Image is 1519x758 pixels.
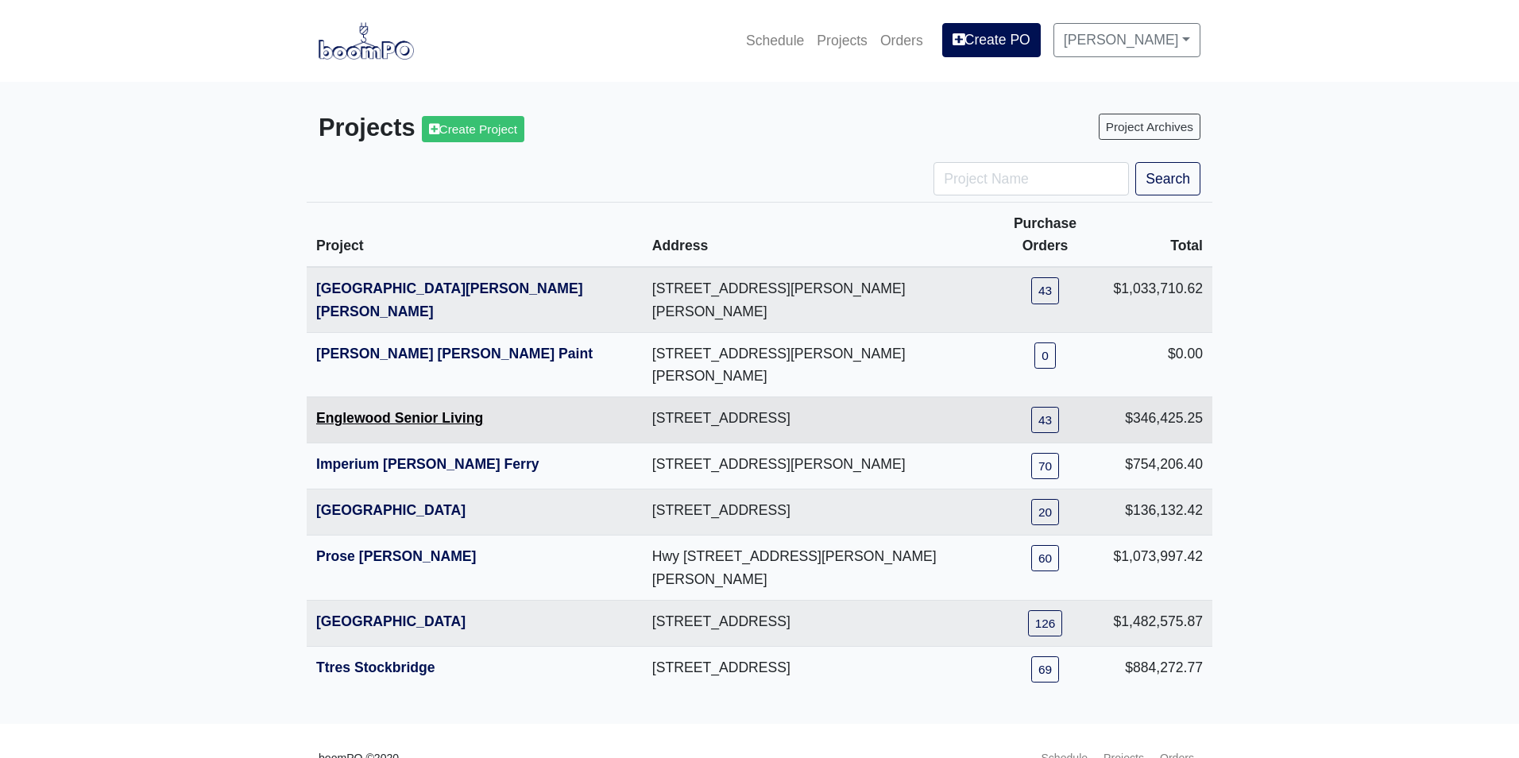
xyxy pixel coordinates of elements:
[1103,267,1212,332] td: $1,033,710.62
[1031,277,1059,304] a: 43
[1103,536,1212,600] td: $1,073,997.42
[987,203,1104,268] th: Purchase Orders
[1031,656,1059,683] a: 69
[316,410,483,426] a: Englewood Senior Living
[316,346,593,362] a: [PERSON_NAME] [PERSON_NAME] Paint
[422,116,524,142] a: Create Project
[643,600,987,646] td: [STREET_ADDRESS]
[1103,646,1212,692] td: $884,272.77
[643,203,987,268] th: Address
[942,23,1041,56] a: Create PO
[1103,489,1212,536] td: $136,132.42
[810,23,874,58] a: Projects
[643,536,987,600] td: Hwy [STREET_ADDRESS][PERSON_NAME][PERSON_NAME]
[643,332,987,396] td: [STREET_ADDRESS][PERSON_NAME][PERSON_NAME]
[1099,114,1200,140] a: Project Archives
[316,280,583,319] a: [GEOGRAPHIC_DATA][PERSON_NAME][PERSON_NAME]
[319,22,414,59] img: boomPO
[1103,332,1212,396] td: $0.00
[316,456,539,472] a: Imperium [PERSON_NAME] Ferry
[740,23,810,58] a: Schedule
[1103,600,1212,646] td: $1,482,575.87
[1031,453,1059,479] a: 70
[1028,610,1063,636] a: 126
[307,203,643,268] th: Project
[643,443,987,489] td: [STREET_ADDRESS][PERSON_NAME]
[643,646,987,692] td: [STREET_ADDRESS]
[1031,407,1059,433] a: 43
[1103,443,1212,489] td: $754,206.40
[1053,23,1200,56] a: [PERSON_NAME]
[643,397,987,443] td: [STREET_ADDRESS]
[316,613,466,629] a: [GEOGRAPHIC_DATA]
[933,162,1129,195] input: Project Name
[1135,162,1200,195] button: Search
[316,548,476,564] a: Prose [PERSON_NAME]
[316,659,435,675] a: Ttres Stockbridge
[319,114,748,143] h3: Projects
[643,267,987,332] td: [STREET_ADDRESS][PERSON_NAME][PERSON_NAME]
[1034,342,1056,369] a: 0
[1031,545,1059,571] a: 60
[1103,397,1212,443] td: $346,425.25
[316,502,466,518] a: [GEOGRAPHIC_DATA]
[643,489,987,536] td: [STREET_ADDRESS]
[1103,203,1212,268] th: Total
[1031,499,1059,525] a: 20
[874,23,930,58] a: Orders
